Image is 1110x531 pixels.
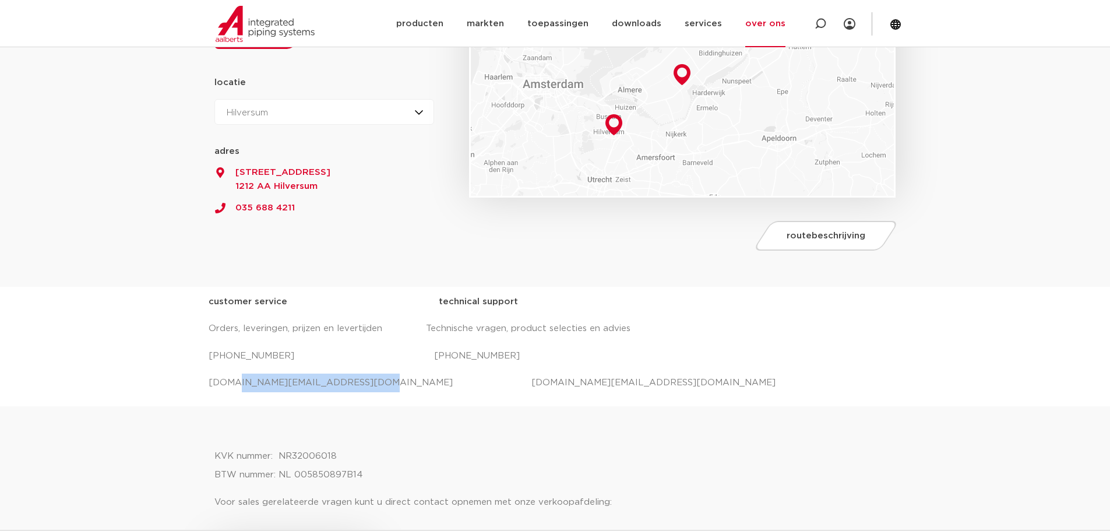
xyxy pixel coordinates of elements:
[227,108,268,117] span: Hilversum
[209,347,902,365] p: [PHONE_NUMBER] [PHONE_NUMBER]
[214,493,896,512] p: Voor sales gerelateerde vragen kunt u direct contact opnemen met onze verkoopafdeling:
[787,231,865,240] span: routebeschrijving
[209,374,902,392] p: [DOMAIN_NAME][EMAIL_ADDRESS][DOMAIN_NAME] [DOMAIN_NAME][EMAIL_ADDRESS][DOMAIN_NAME]
[211,22,311,49] a: contact
[209,297,518,306] strong: customer service technical support
[753,221,900,251] a: routebeschrijving
[209,319,902,338] p: Orders, leveringen, prijzen en levertijden Technische vragen, product selecties en advies
[214,78,246,87] strong: locatie
[214,447,896,484] p: KVK nummer: NR32006018 BTW nummer: NL 005850897B14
